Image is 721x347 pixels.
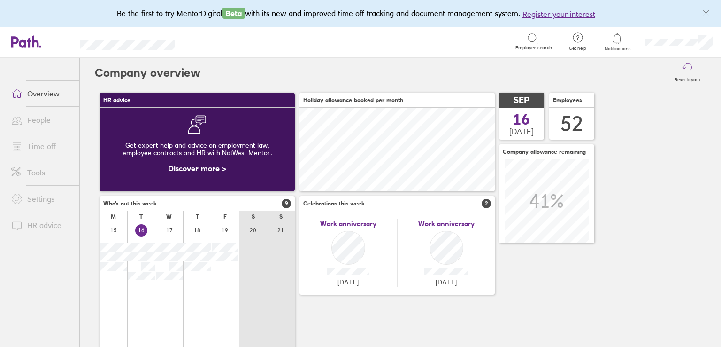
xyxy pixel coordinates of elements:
[168,164,226,173] a: Discover more >
[560,112,583,136] div: 52
[200,37,224,46] div: Search
[562,46,593,51] span: Get help
[553,97,582,103] span: Employees
[95,58,200,88] h2: Company overview
[103,97,130,103] span: HR advice
[166,213,172,220] div: W
[514,95,529,105] span: SEP
[107,134,287,164] div: Get expert help and advice on employment law, employee contracts and HR with NatWest Mentor.
[522,8,595,20] button: Register your interest
[303,200,365,207] span: Celebrations this week
[669,74,706,83] label: Reset layout
[252,213,255,220] div: S
[509,127,534,135] span: [DATE]
[515,45,552,51] span: Employee search
[602,46,633,52] span: Notifications
[4,137,79,156] a: Time off
[117,8,605,20] div: Be the first to try MentorDigital with its new and improved time off tracking and document manage...
[4,110,79,129] a: People
[482,199,491,208] span: 2
[139,213,143,220] div: T
[4,163,79,182] a: Tools
[222,8,245,19] span: Beta
[4,84,79,103] a: Overview
[436,278,457,286] span: [DATE]
[303,97,403,103] span: Holiday allowance booked per month
[4,216,79,235] a: HR advice
[196,213,199,220] div: T
[4,189,79,208] a: Settings
[337,278,359,286] span: [DATE]
[223,213,227,220] div: F
[320,220,376,228] span: Work anniversary
[103,200,157,207] span: Who's out this week
[282,199,291,208] span: 9
[418,220,475,228] span: Work anniversary
[602,32,633,52] a: Notifications
[513,112,530,127] span: 16
[503,149,586,155] span: Company allowance remaining
[279,213,283,220] div: S
[111,213,116,220] div: M
[669,58,706,88] button: Reset layout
